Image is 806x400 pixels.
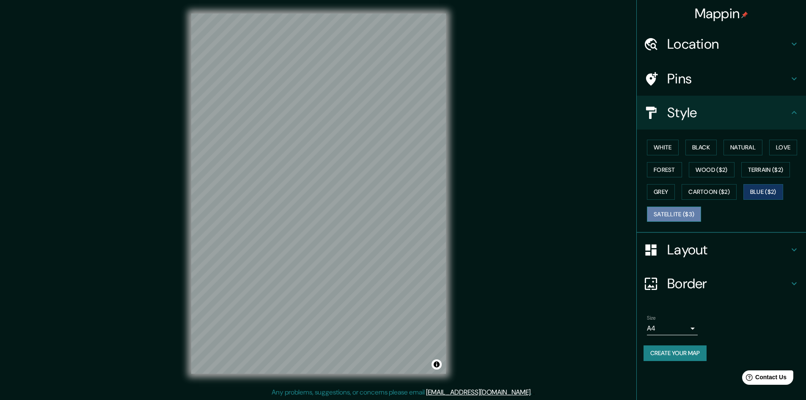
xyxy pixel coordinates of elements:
canvas: Map [191,14,446,374]
button: Wood ($2) [689,162,734,178]
div: Location [637,27,806,61]
img: pin-icon.png [741,11,748,18]
h4: Pins [667,70,789,87]
h4: Style [667,104,789,121]
h4: Layout [667,241,789,258]
button: Blue ($2) [743,184,783,200]
div: Layout [637,233,806,267]
button: Toggle attribution [432,359,442,370]
h4: Mappin [695,5,748,22]
button: Satellite ($3) [647,207,701,222]
button: Love [769,140,797,155]
button: White [647,140,679,155]
p: Any problems, suggestions, or concerns please email . [272,387,532,397]
iframe: Help widget launcher [731,367,797,391]
button: Grey [647,184,675,200]
button: Forest [647,162,682,178]
div: A4 [647,322,698,335]
button: Cartoon ($2) [682,184,737,200]
div: Border [637,267,806,301]
div: . [532,387,533,397]
div: . [533,387,535,397]
a: [EMAIL_ADDRESS][DOMAIN_NAME] [426,388,531,397]
h4: Location [667,36,789,52]
div: Style [637,96,806,130]
button: Terrain ($2) [741,162,790,178]
h4: Border [667,275,789,292]
label: Size [647,314,656,322]
button: Create your map [644,345,707,361]
button: Black [685,140,717,155]
button: Natural [723,140,762,155]
div: Pins [637,62,806,96]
